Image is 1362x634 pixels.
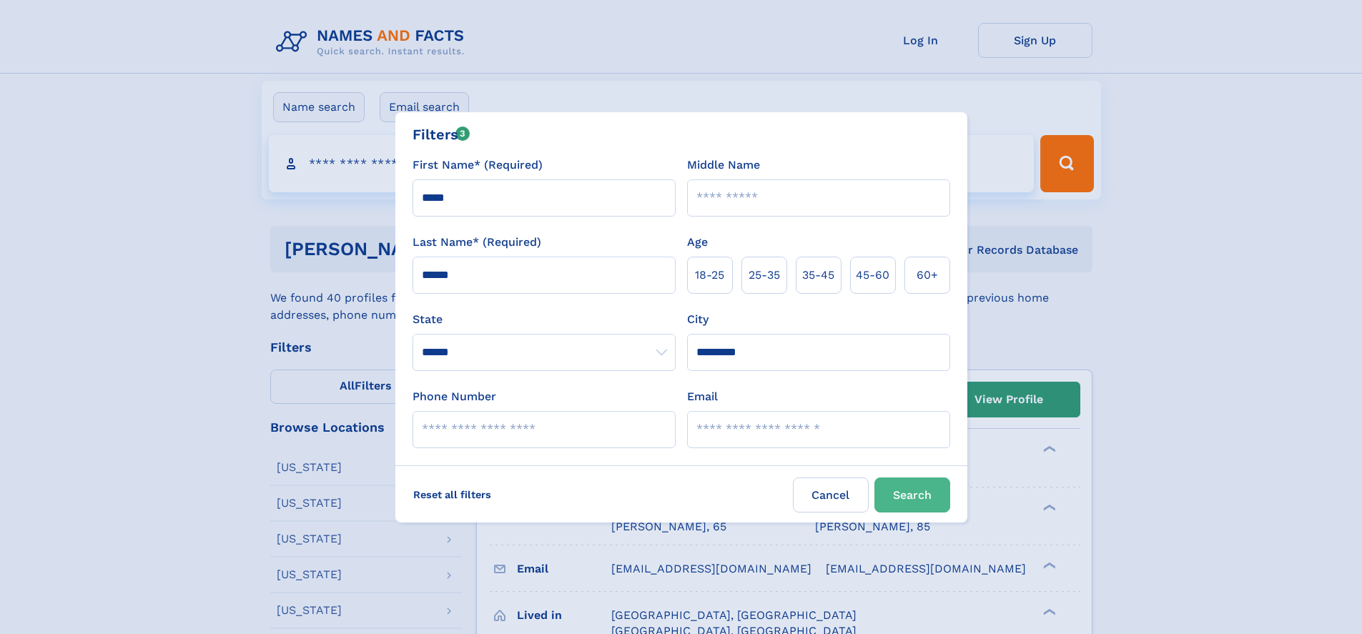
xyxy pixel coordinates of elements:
[687,311,709,328] label: City
[413,124,470,145] div: Filters
[687,234,708,251] label: Age
[802,267,834,284] span: 35‑45
[874,477,950,512] button: Search
[695,267,724,284] span: 18‑25
[749,267,780,284] span: 25‑35
[404,477,500,512] label: Reset all filters
[413,311,676,328] label: State
[917,267,938,284] span: 60+
[413,157,543,174] label: First Name* (Required)
[856,267,889,284] span: 45‑60
[413,234,541,251] label: Last Name* (Required)
[793,477,869,512] label: Cancel
[413,388,496,405] label: Phone Number
[687,157,760,174] label: Middle Name
[687,388,718,405] label: Email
